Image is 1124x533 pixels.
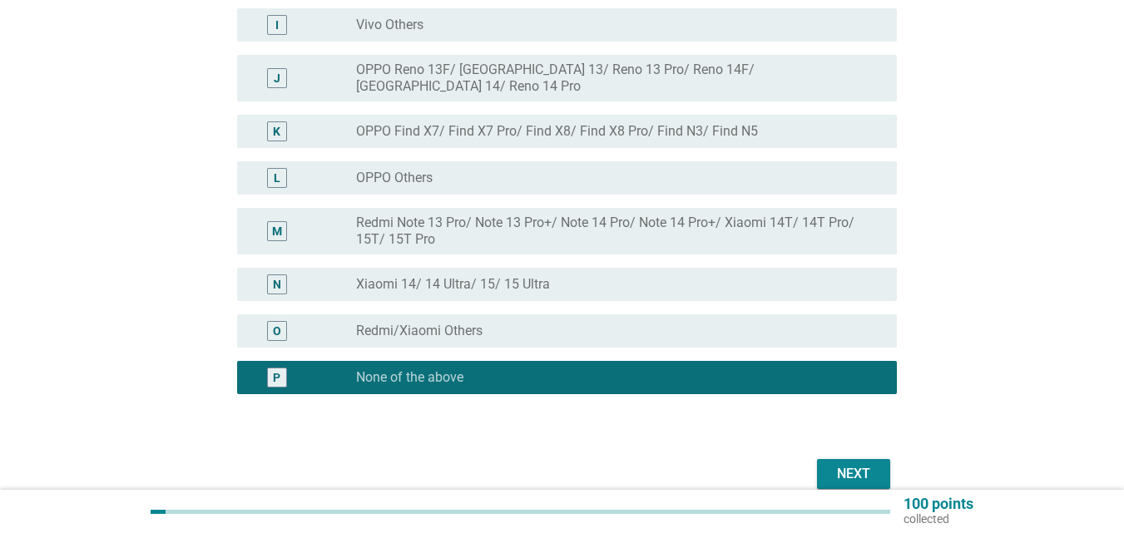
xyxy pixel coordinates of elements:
div: J [274,70,280,87]
div: Next [830,464,877,484]
label: OPPO Others [356,170,433,186]
button: Next [817,459,890,489]
div: K [273,123,280,141]
div: I [275,17,279,34]
div: N [273,276,281,294]
label: OPPO Reno 13F/ [GEOGRAPHIC_DATA] 13/ Reno 13 Pro/ Reno 14F/ [GEOGRAPHIC_DATA] 14/ Reno 14 Pro [356,62,870,95]
label: Xiaomi 14/ 14 Ultra/ 15/ 15 Ultra [356,276,550,293]
label: Redmi/Xiaomi Others [356,323,483,339]
label: Redmi Note 13 Pro/ Note 13 Pro+/ Note 14 Pro/ Note 14 Pro+/ Xiaomi 14T/ 14T Pro/ 15T/ 15T Pro [356,215,870,248]
div: P [273,369,280,387]
label: OPPO Find X7/ Find X7 Pro/ Find X8/ Find X8 Pro/ Find N3/ Find N5 [356,123,758,140]
div: O [273,323,281,340]
div: L [274,170,280,187]
label: Vivo Others [356,17,423,33]
p: 100 points [904,496,973,511]
p: collected [904,511,973,526]
div: M [272,223,282,240]
label: None of the above [356,369,463,386]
